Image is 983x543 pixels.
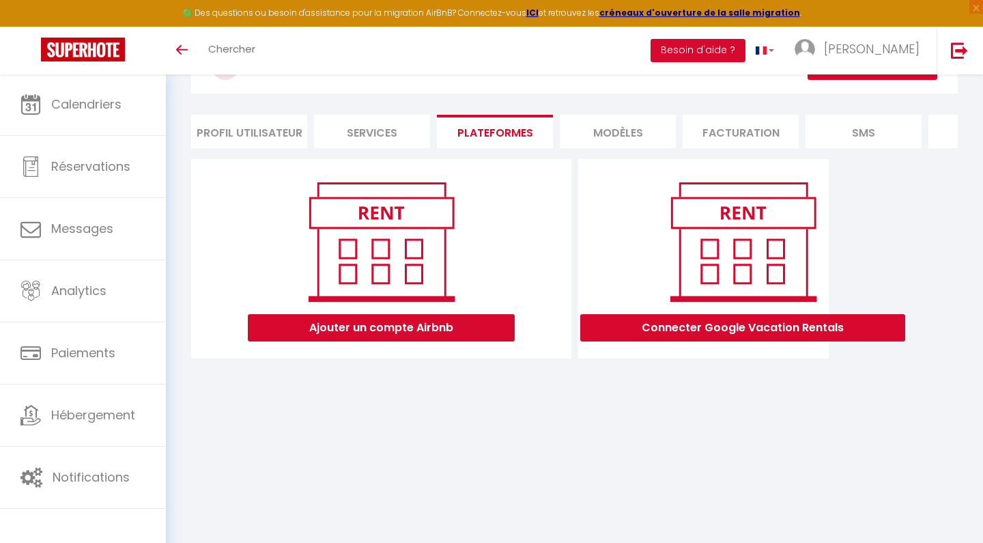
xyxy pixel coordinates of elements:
[51,282,106,299] span: Analytics
[656,176,830,307] img: rent.png
[294,176,468,307] img: rent.png
[51,220,113,237] span: Messages
[53,469,130,486] span: Notifications
[824,40,920,57] span: [PERSON_NAME]
[41,38,125,61] img: Super Booking
[806,115,922,148] li: SMS
[314,115,430,148] li: Services
[951,42,968,59] img: logout
[683,115,799,148] li: Facturation
[599,7,800,18] a: créneaux d'ouverture de la salle migration
[11,5,52,46] button: Ouvrir le widget de chat LiveChat
[208,42,255,56] span: Chercher
[51,158,130,175] span: Réservations
[580,314,905,342] button: Connecter Google Vacation Rentals
[560,115,676,148] li: MODÈLES
[198,27,266,74] a: Chercher
[51,96,122,113] span: Calendriers
[526,7,539,18] a: ICI
[784,27,937,74] a: ... [PERSON_NAME]
[437,115,553,148] li: Plateformes
[795,39,815,59] img: ...
[248,314,515,342] button: Ajouter un compte Airbnb
[51,406,135,423] span: Hébergement
[651,39,745,62] button: Besoin d'aide ?
[51,344,115,361] span: Paiements
[191,115,307,148] li: Profil Utilisateur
